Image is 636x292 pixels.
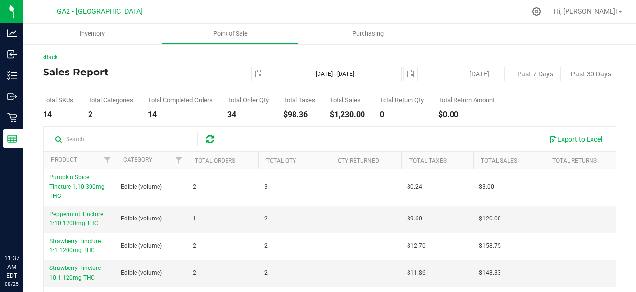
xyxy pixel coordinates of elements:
[283,111,315,119] div: $98.36
[330,111,365,119] div: $1,230.00
[193,242,196,251] span: 2
[200,29,261,38] span: Point of Sale
[543,131,609,147] button: Export to Excel
[380,97,424,103] div: Total Return Qty
[299,24,437,44] a: Purchasing
[566,67,616,81] button: Past 30 Days
[336,182,337,192] span: -
[404,67,417,81] span: select
[438,97,495,103] div: Total Return Amount
[49,238,101,254] span: Strawberry Tincture 1:1 1200mg THC
[479,268,501,278] span: $148.33
[43,97,73,103] div: Total SKUs
[264,268,268,278] span: 2
[266,157,296,164] a: Total Qty
[283,97,315,103] div: Total Taxes
[330,97,365,103] div: Total Sales
[454,67,504,81] button: [DATE]
[510,67,561,81] button: Past 7 Days
[49,174,105,199] span: Pumpkin Spice Tincture 1:10 300mg THC
[338,157,379,164] a: Qty Returned
[121,214,162,223] span: Edible (volume)
[407,214,422,223] span: $9.60
[336,214,337,223] span: -
[88,97,133,103] div: Total Categories
[479,242,501,251] span: $158.75
[550,214,552,223] span: -
[7,113,17,122] inline-svg: Retail
[195,157,235,164] a: Total Orders
[336,268,337,278] span: -
[554,7,617,15] span: Hi, [PERSON_NAME]!
[264,242,268,251] span: 2
[339,29,397,38] span: Purchasing
[51,132,198,146] input: Search...
[438,111,495,119] div: $0.00
[227,111,269,119] div: 34
[161,24,299,44] a: Point of Sale
[193,268,196,278] span: 2
[49,211,103,227] span: Peppermint Tincture 1:10 1200mg THC
[407,242,426,251] span: $12.70
[10,214,39,243] iframe: Resource center
[380,111,424,119] div: 0
[170,152,186,169] a: Filter
[43,54,58,61] a: Back
[4,254,19,280] p: 11:37 AM EDT
[7,49,17,59] inline-svg: Inbound
[43,111,73,119] div: 14
[23,24,161,44] a: Inventory
[409,157,447,164] a: Total Taxes
[252,67,266,81] span: select
[530,7,543,16] div: Manage settings
[148,97,213,103] div: Total Completed Orders
[43,67,234,77] h4: Sales Report
[550,268,552,278] span: -
[123,156,152,163] a: Category
[552,157,597,164] a: Total Returns
[227,97,269,103] div: Total Order Qty
[550,242,552,251] span: -
[407,182,422,192] span: $0.24
[7,71,17,80] inline-svg: Inventory
[336,242,337,251] span: -
[121,242,162,251] span: Edible (volume)
[148,111,213,119] div: 14
[193,214,196,223] span: 1
[550,182,552,192] span: -
[7,134,17,144] inline-svg: Reports
[479,182,494,192] span: $3.00
[407,268,426,278] span: $11.86
[88,111,133,119] div: 2
[121,268,162,278] span: Edible (volume)
[57,7,143,16] span: GA2 - [GEOGRAPHIC_DATA]
[99,152,115,169] a: Filter
[67,29,118,38] span: Inventory
[51,156,77,163] a: Product
[264,214,268,223] span: 2
[7,92,17,101] inline-svg: Outbound
[4,280,19,288] p: 08/25
[264,182,268,192] span: 3
[193,182,196,192] span: 2
[481,157,517,164] a: Total Sales
[49,265,101,281] span: Strawberry Tincture 10:1 120mg THC
[121,182,162,192] span: Edible (volume)
[479,214,501,223] span: $120.00
[7,28,17,38] inline-svg: Analytics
